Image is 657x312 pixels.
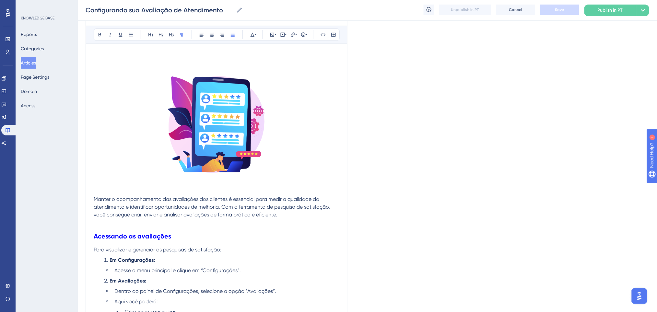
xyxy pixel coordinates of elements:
[15,2,41,9] span: Need Help?
[21,100,35,111] button: Access
[439,5,491,15] button: Unpublish in PT
[598,6,623,14] span: Publish in PT
[86,6,234,15] input: Article Name
[496,5,535,15] button: Cancel
[94,232,171,240] strong: Acessando as avaliações
[509,7,522,12] span: Cancel
[45,3,47,8] div: 1
[630,286,649,306] iframe: UserGuiding AI Assistant Launcher
[94,196,331,218] span: Manter o acompanhamento das avaliações dos clientes é essencial para medir a qualidade do atendim...
[584,5,636,16] button: Publish in PT
[21,16,54,21] div: KNOWLEDGE BASE
[21,57,36,69] button: Articles
[110,257,155,263] strong: Em Configurações:
[451,7,479,12] span: Unpublish in PT
[21,29,37,40] button: Reports
[94,247,221,253] span: Para visualizar e gerenciar as pesquisas de satisfação:
[114,267,241,273] span: Acesse o menu principal e clique em “Configurações”.
[114,288,276,294] span: Dentro do painel de Configurações, selecione a opção “Avaliações”.
[21,43,44,54] button: Categories
[21,86,37,97] button: Domain
[555,7,564,12] span: Save
[114,298,158,305] span: Aqui você poderá:
[540,5,579,15] button: Save
[110,278,146,284] strong: Em Avaliações:
[21,71,49,83] button: Page Settings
